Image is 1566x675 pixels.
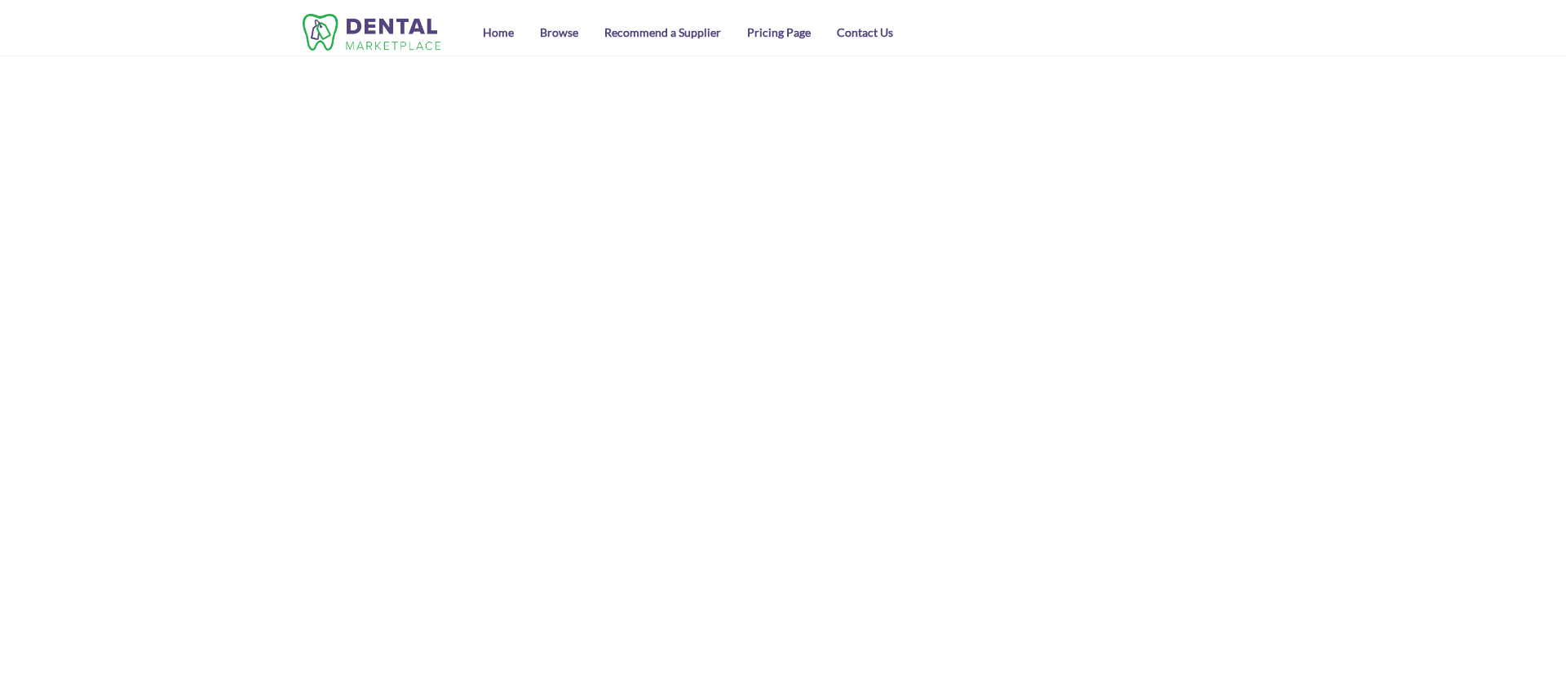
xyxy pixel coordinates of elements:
a: Pricing Page [747,25,811,39]
img: site Logo [303,14,449,51]
a: Recommend a Supplier [604,25,721,39]
a: Browse [540,25,578,39]
a: Home [483,25,514,39]
a: Contact Us [837,25,893,39]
